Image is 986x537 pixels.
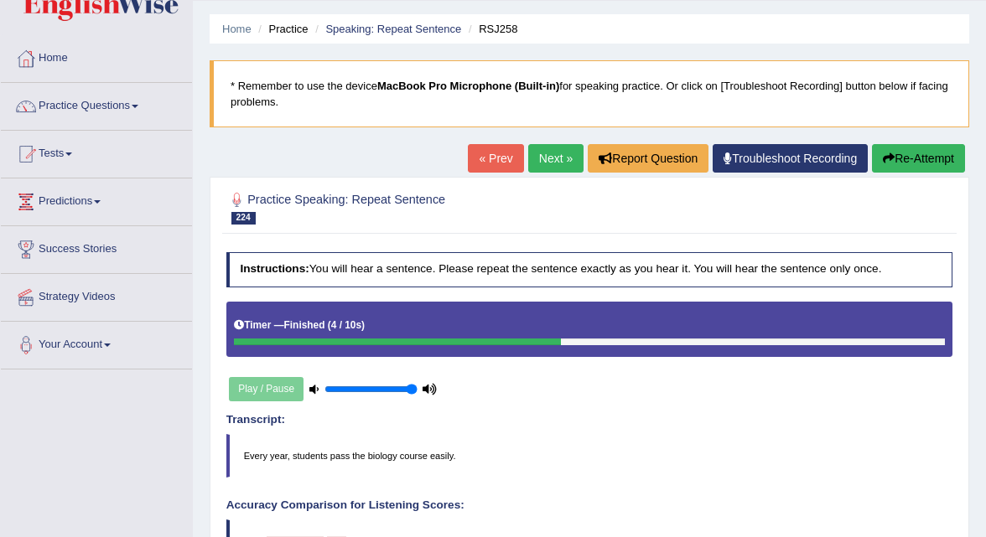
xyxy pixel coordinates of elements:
[231,212,256,225] span: 224
[328,319,331,331] b: (
[1,322,192,364] a: Your Account
[1,274,192,316] a: Strategy Videos
[1,35,192,77] a: Home
[210,60,969,127] blockquote: * Remember to use the device for speaking practice. Or click on [Troubleshoot Recording] button b...
[222,23,252,35] a: Home
[361,319,365,331] b: )
[468,144,523,173] a: « Prev
[588,144,708,173] button: Report Question
[1,178,192,220] a: Predictions
[1,226,192,268] a: Success Stories
[226,434,953,478] blockquote: Every year, students pass the biology course easily.
[464,21,517,37] li: RSJ258
[872,144,965,173] button: Re-Attempt
[331,319,361,331] b: 4 / 10s
[325,23,461,35] a: Speaking: Repeat Sentence
[377,80,559,92] b: MacBook Pro Microphone (Built-in)
[1,83,192,125] a: Practice Questions
[226,189,677,225] h2: Practice Speaking: Repeat Sentence
[254,21,308,37] li: Practice
[226,252,953,287] h4: You will hear a sentence. Please repeat the sentence exactly as you hear it. You will hear the se...
[226,414,953,426] h4: Transcript:
[713,144,868,173] a: Troubleshoot Recording
[234,320,365,331] h5: Timer —
[284,319,325,331] b: Finished
[528,144,584,173] a: Next »
[1,131,192,173] a: Tests
[240,262,309,275] b: Instructions:
[226,499,953,512] h4: Accuracy Comparison for Listening Scores:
